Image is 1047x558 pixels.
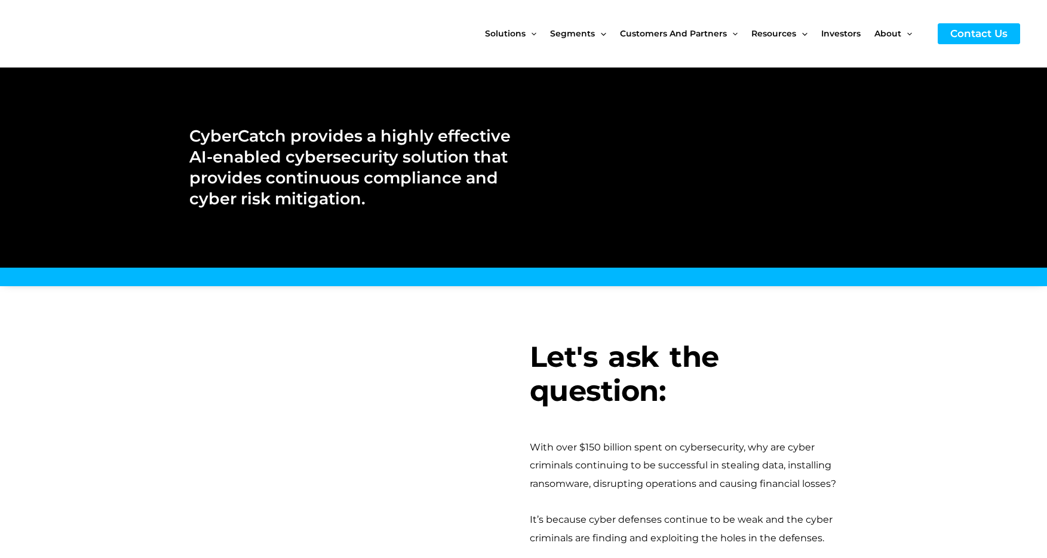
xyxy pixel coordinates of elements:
span: Resources [751,8,796,59]
nav: Site Navigation: New Main Menu [485,8,926,59]
a: Contact Us [938,23,1020,44]
span: About [874,8,901,59]
img: CyberCatch [21,9,164,59]
div: It’s because cyber defenses continue to be weak and the cyber criminals are finding and exploitin... [530,511,858,547]
span: Solutions [485,8,526,59]
span: Menu Toggle [526,8,536,59]
span: Customers and Partners [620,8,727,59]
span: Menu Toggle [595,8,606,59]
span: Menu Toggle [796,8,807,59]
span: Menu Toggle [727,8,738,59]
span: Segments [550,8,595,59]
h2: CyberCatch provides a highly effective AI-enabled cybersecurity solution that provides continuous... [189,125,511,209]
span: Menu Toggle [901,8,912,59]
h3: Let's ask the question: [530,340,858,409]
span: Investors [821,8,861,59]
a: Investors [821,8,874,59]
div: With over $150 billion spent on cybersecurity, why are cyber criminals continuing to be successfu... [530,439,858,493]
